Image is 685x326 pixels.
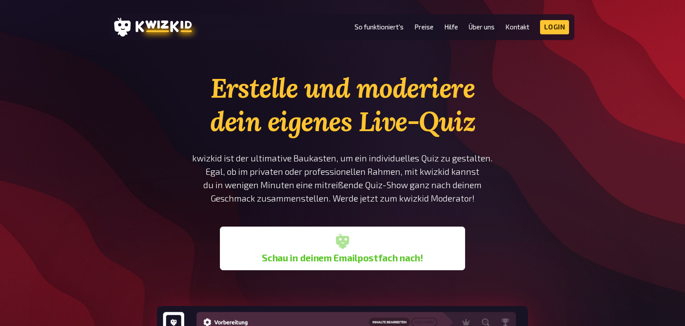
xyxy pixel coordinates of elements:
a: Hilfe [444,23,458,31]
a: Login [540,20,569,34]
h1: Erstelle und moderiere dein eigenes Live-Quiz [192,71,493,138]
a: Kontakt [505,23,529,31]
p: kwizkid ist der ultimative Baukasten, um ein individuelles Quiz zu gestalten. Egal, ob im private... [192,152,493,205]
a: Über uns [469,23,495,31]
b: Schau in deinem Emailpostfach nach! [262,252,423,263]
a: So funktioniert's [355,23,404,31]
a: Preise [414,23,433,31]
